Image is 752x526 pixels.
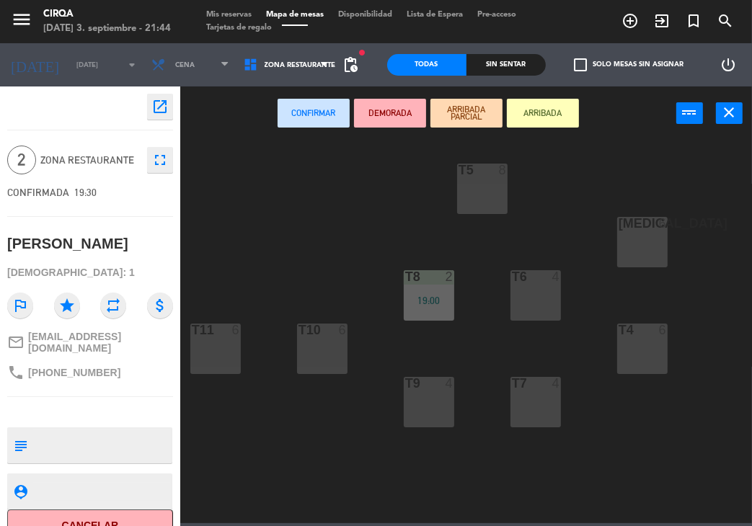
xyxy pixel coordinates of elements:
div: 4 [552,270,561,283]
i: fullscreen [151,151,169,169]
span: check_box_outline_blank [574,58,587,71]
i: close [721,104,738,121]
button: ARRIBADA [507,99,579,128]
i: menu [11,9,32,30]
span: Zona Restaurante [40,152,140,169]
div: T6 [512,270,513,283]
i: mail_outline [7,334,25,351]
span: pending_actions [342,56,360,73]
span: CONFIRMADA [7,187,69,198]
button: open_in_new [147,94,173,120]
span: Lista de Espera [399,11,470,19]
div: [PERSON_NAME] [7,232,128,256]
span: fiber_manual_record [358,48,367,57]
span: Disponibilidad [331,11,399,19]
label: Solo mesas sin asignar [574,58,684,71]
i: subject [12,437,28,453]
div: 4 [552,377,561,390]
div: CIRQA [43,7,171,22]
i: open_in_new [151,98,169,115]
button: fullscreen [147,147,173,173]
i: exit_to_app [653,12,671,30]
span: Pre-acceso [470,11,523,19]
div: 6 [232,324,241,336]
span: Mis reservas [199,11,259,19]
div: 8 [499,164,508,177]
i: attach_money [147,293,173,318]
div: T7 [512,377,513,390]
i: repeat [100,293,126,318]
div: 2 [446,270,454,283]
i: power_input [681,104,699,121]
button: DEMORADA [354,99,426,128]
span: Mapa de mesas [259,11,331,19]
i: add_circle_outline [621,12,639,30]
i: arrow_drop_down [123,56,141,73]
span: Cena [175,61,195,69]
div: [DATE] 3. septiembre - 21:44 [43,22,171,36]
i: phone [7,364,25,381]
i: turned_in_not [685,12,702,30]
div: 19:00 [404,295,454,306]
span: Zona Restaurante [265,61,336,69]
div: Todas [387,54,466,76]
a: mail_outline[EMAIL_ADDRESS][DOMAIN_NAME] [7,331,173,354]
i: power_settings_new [720,56,737,73]
i: search [717,12,734,30]
button: close [716,102,743,124]
div: 6 [659,324,668,336]
span: [PHONE_NUMBER] [28,367,120,378]
span: 2 [7,146,36,174]
div: 6 [659,217,668,230]
button: power_input [676,102,703,124]
div: T8 [405,270,406,283]
button: Confirmar [278,99,350,128]
i: person_pin [12,483,28,499]
i: star [54,293,80,318]
span: [EMAIL_ADDRESS][DOMAIN_NAME] [28,331,173,354]
button: menu [11,9,32,35]
span: 19:30 [74,187,97,198]
div: Sin sentar [466,54,546,76]
div: T9 [405,377,406,390]
div: [DEMOGRAPHIC_DATA]: 1 [7,260,173,285]
div: T11 [192,324,193,336]
div: 6 [339,324,348,336]
button: ARRIBADA PARCIAL [430,99,503,128]
div: 4 [446,377,454,390]
i: outlined_flag [7,293,33,318]
span: Tarjetas de regalo [199,24,279,32]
